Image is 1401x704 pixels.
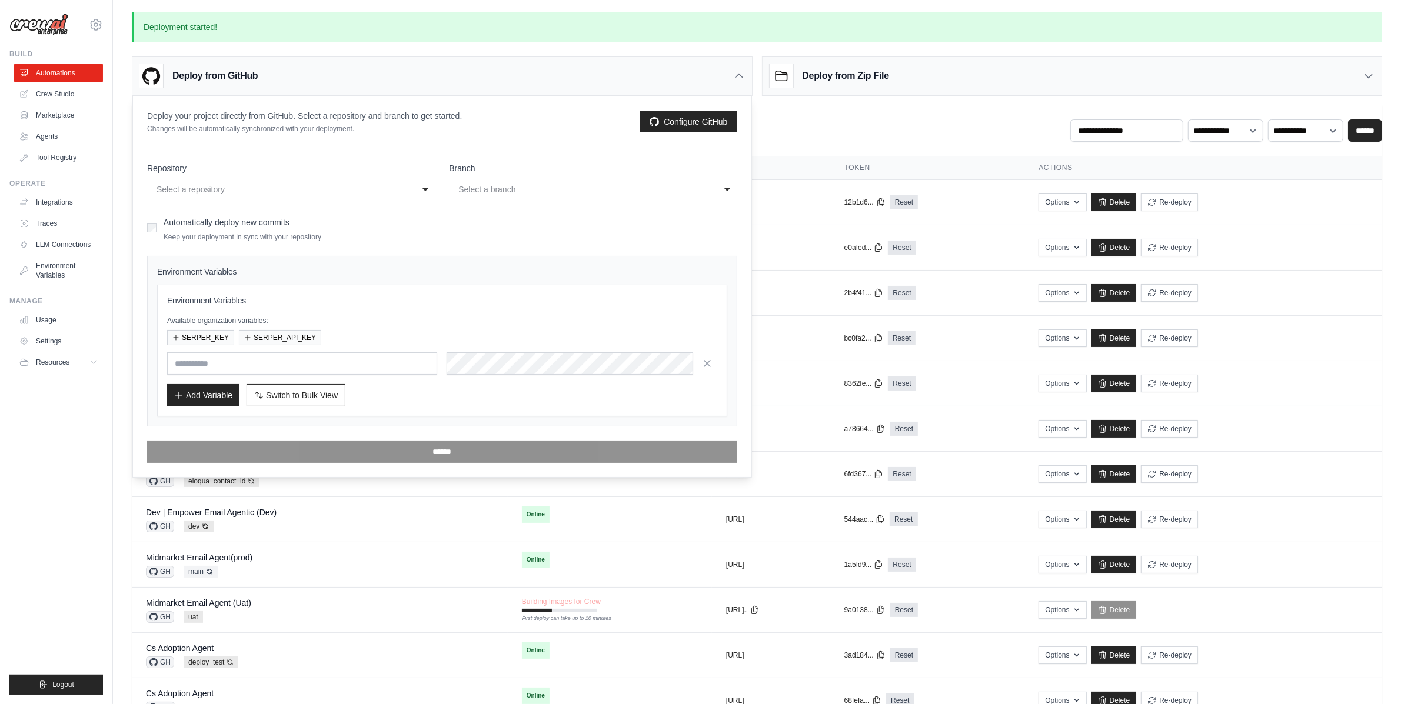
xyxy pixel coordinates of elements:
a: Delete [1091,420,1137,438]
a: Delete [1091,284,1137,302]
a: Midmarket Email Agent(prod) [146,553,252,562]
span: Building Images for Crew [522,597,601,606]
button: Switch to Bulk View [247,384,345,406]
a: Delete [1091,601,1137,619]
button: Options [1039,465,1086,483]
div: Operate [9,179,103,188]
a: Cs Adoption Agent [146,689,214,698]
button: Options [1039,375,1086,392]
a: Environment Variables [14,256,103,285]
span: GH [146,521,174,532]
span: GH [146,475,174,487]
a: Dev | Empower Email Agentic (Dev) [146,508,277,517]
h3: Environment Variables [167,295,717,306]
span: Online [522,552,550,568]
span: GH [146,656,174,668]
div: Manage [9,296,103,306]
span: Online [522,688,550,704]
a: Reset [890,603,918,617]
a: Delete [1091,375,1137,392]
a: Agents [14,127,103,146]
div: Build [9,49,103,59]
span: Online [522,506,550,523]
th: Actions [1024,156,1382,180]
button: Options [1039,420,1086,438]
button: Re-deploy [1141,329,1198,347]
button: bc0fa2... [844,333,883,343]
button: 12b1d6... [844,198,886,207]
button: Re-deploy [1141,193,1198,211]
button: Options [1039,556,1086,573]
span: GH [146,611,174,623]
span: Online [522,642,550,659]
button: Resources [14,353,103,372]
button: 2b4f41... [844,288,884,298]
a: Reset [888,467,916,481]
button: Re-deploy [1141,375,1198,392]
h3: Deploy from Zip File [803,69,889,83]
p: Deployment started! [132,12,1382,42]
button: SERPER_KEY [167,330,234,345]
a: Delete [1091,556,1137,573]
img: Logo [9,14,68,36]
button: 1a5fd9... [844,560,884,569]
a: Usage [14,311,103,329]
button: Options [1039,601,1086,619]
a: Delete [1091,239,1137,256]
span: Switch to Bulk View [266,389,338,401]
h3: Deploy from GitHub [172,69,258,83]
a: Reset [888,331,916,345]
button: 9a0138... [844,605,886,615]
span: deploy_test [184,656,238,668]
span: Logout [52,680,74,689]
h2: Automations Live [132,105,394,122]
a: Settings [14,332,103,351]
button: Options [1039,511,1086,528]
a: Reset [890,195,918,209]
button: Options [1039,329,1086,347]
a: Reset [888,241,916,255]
a: Automations [14,64,103,82]
button: SERPER_API_KEY [239,330,321,345]
a: Reset [888,286,916,300]
p: Changes will be automatically synchronized with your deployment. [147,124,462,134]
h4: Environment Variables [157,266,727,278]
a: Delete [1091,511,1137,528]
img: GitHub Logo [139,64,163,88]
button: Add Variable [167,384,239,406]
a: Crew Studio [14,85,103,104]
div: First deploy can take up to 10 minutes [522,615,597,623]
button: Re-deploy [1141,239,1198,256]
a: Reset [890,512,917,526]
th: Token [830,156,1025,180]
p: Available organization variables: [167,316,717,325]
button: e0afed... [844,243,884,252]
button: 544aac... [844,515,885,524]
a: Traces [14,214,103,233]
label: Branch [449,162,737,174]
button: a78664... [844,424,886,433]
a: Reset [890,648,918,662]
button: Re-deploy [1141,284,1198,302]
button: Options [1039,646,1086,664]
button: Options [1039,284,1086,302]
th: Crew [132,156,508,180]
a: Tool Registry [14,148,103,167]
a: Delete [1091,465,1137,483]
button: 6fd367... [844,469,884,479]
label: Repository [147,162,435,174]
button: Re-deploy [1141,465,1198,483]
a: Integrations [14,193,103,212]
p: Deploy your project directly from GitHub. Select a repository and branch to get started. [147,110,462,122]
div: Select a branch [458,182,704,196]
button: Re-deploy [1141,511,1198,528]
p: Keep your deployment in sync with your repository [164,232,321,242]
a: LLM Connections [14,235,103,254]
button: Logout [9,675,103,695]
span: Resources [36,358,69,367]
p: Manage and monitor your active crew automations from this dashboard. [132,122,394,134]
button: Re-deploy [1141,420,1198,438]
a: Marketplace [14,106,103,125]
th: URL [712,156,830,180]
a: Delete [1091,646,1137,664]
